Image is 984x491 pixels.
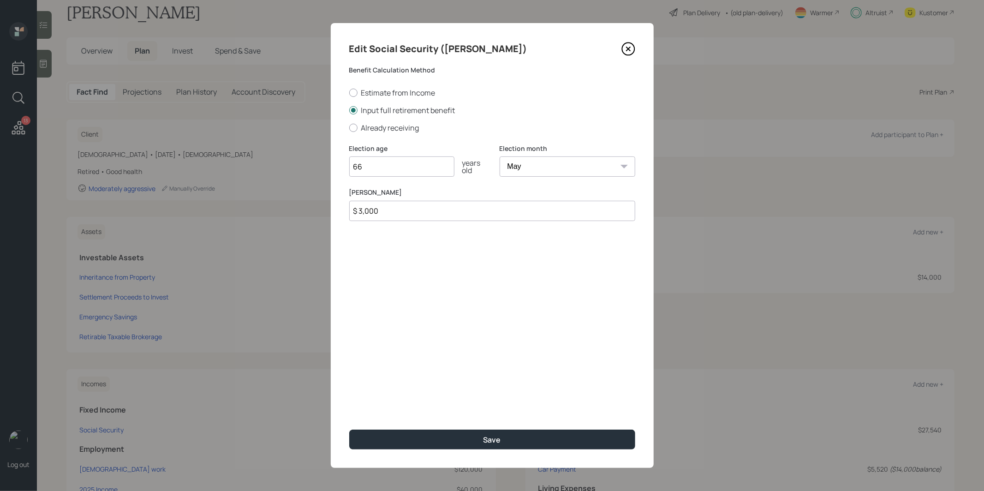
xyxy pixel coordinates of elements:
[483,435,501,445] div: Save
[500,144,635,153] label: Election month
[349,88,635,98] label: Estimate from Income
[349,123,635,133] label: Already receiving
[349,42,527,56] h4: Edit Social Security ([PERSON_NAME])
[349,144,485,153] label: Election age
[349,66,635,75] label: Benefit Calculation Method
[349,105,635,115] label: Input full retirement benefit
[349,430,635,449] button: Save
[349,188,635,197] label: [PERSON_NAME]
[454,159,485,174] div: years old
